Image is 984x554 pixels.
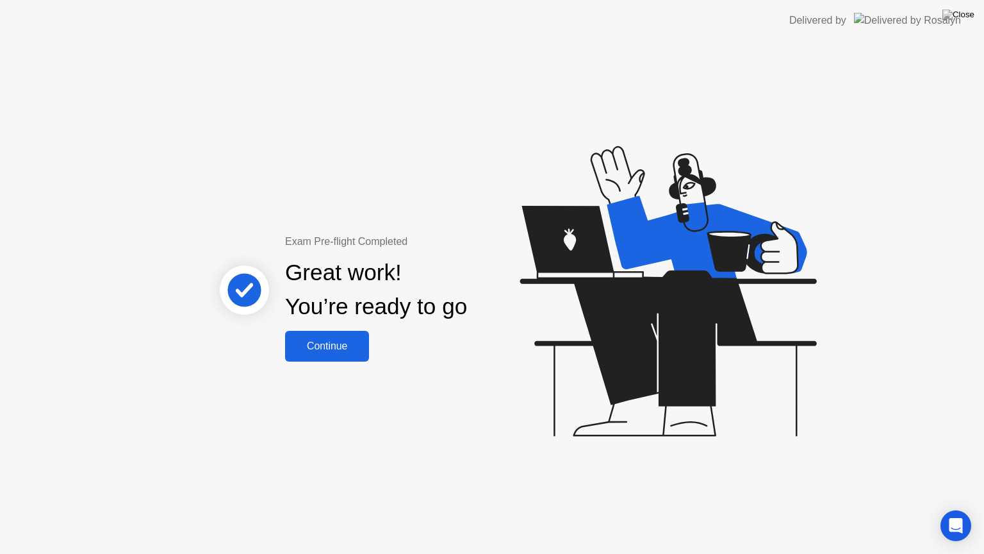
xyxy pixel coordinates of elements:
[285,256,467,324] div: Great work! You’re ready to go
[940,510,971,541] div: Open Intercom Messenger
[789,13,846,28] div: Delivered by
[285,331,369,362] button: Continue
[289,340,365,352] div: Continue
[285,234,550,249] div: Exam Pre-flight Completed
[942,10,974,20] img: Close
[854,13,961,28] img: Delivered by Rosalyn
